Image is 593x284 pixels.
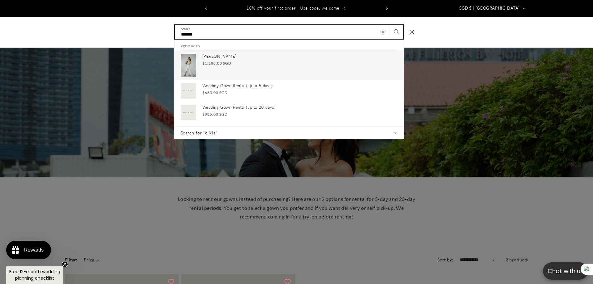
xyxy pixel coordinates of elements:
[246,6,339,11] span: 10% off your first order | Use code: welcome
[390,25,403,39] button: Search
[9,269,60,281] span: Free 12-month wedding planning checklist
[543,267,588,276] p: Chat with us
[62,261,68,267] button: Close teaser
[376,25,390,39] button: Clear search term
[202,105,397,110] p: Wedding Gown Rental (up to 20 days)
[459,5,520,11] span: SGD $ | [GEOGRAPHIC_DATA]
[405,25,419,39] button: Close
[202,90,228,95] span: $685.00 SGD
[202,83,397,88] p: Wedding Gown Rental (up to 5 days)
[181,105,196,120] img: Singapore Wedding Gown Rental (up to 10 days) | Bone and Grey Bridal
[24,247,44,253] div: Rewards
[181,83,196,99] img: Singapore Wedding Gown Rental | Bone and Grey Bridal
[543,262,588,280] button: Open chatbox
[175,80,404,102] a: Wedding Gown Rental (up to 5 days) $685.00 SGD
[181,54,196,77] img: Olivia Frilly Strapless Crepe Minimal Wedding Dress | Column Sheath Skirt with Slit | Bone and Gr...
[380,2,394,14] button: Next announcement
[202,61,231,66] span: $1,288.00 SGD
[6,266,63,284] div: Free 12-month wedding planning checklistClose teaser
[175,51,404,80] a: [PERSON_NAME] $1,288.00 SGD
[199,2,213,14] button: Previous announcement
[175,102,404,123] a: Wedding Gown Rental (up to 20 days) $885.00 SGD
[202,112,228,117] span: $885.00 SGD
[202,54,397,59] p: [PERSON_NAME]
[181,130,217,136] span: Search for “olivia”
[456,2,528,14] button: SGD $ | [GEOGRAPHIC_DATA]
[181,40,397,51] h2: Products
